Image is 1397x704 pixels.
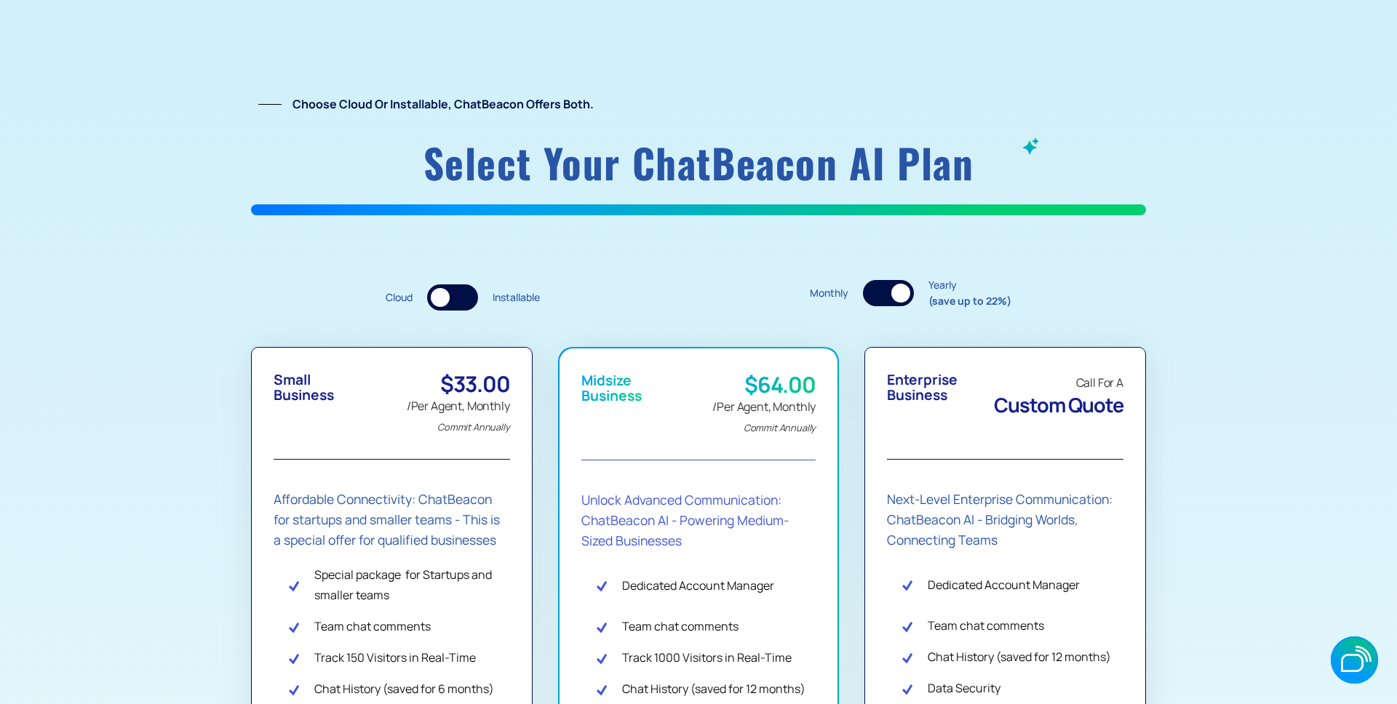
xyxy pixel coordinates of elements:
div: Call For A [994,372,1123,393]
img: Line [258,104,282,105]
div: Team chat comments [314,616,431,636]
img: Check [902,650,913,664]
div: $64.00 [712,373,816,396]
div: Midsize Business [581,373,642,404]
div: Yearly [928,277,1011,308]
img: Check [288,620,300,633]
div: Next-Level Enterprise Communication: ChatBeacon AI - Bridging Worlds, Connecting Teams [887,489,1123,550]
img: Check [596,578,608,592]
img: ChatBeacon AI [1021,136,1041,156]
div: Track 150 Visitors in Real-Time [314,647,476,668]
div: Dedicated Account Manager [928,575,1080,595]
img: Check [902,681,913,695]
h1: Select your ChatBeacon AI plan [251,143,1146,182]
div: Team chat comments [622,616,739,636]
strong: Choose Cloud or Installable, ChatBeacon offers both. [292,96,594,112]
img: Check [288,651,300,665]
img: Check [596,651,608,665]
img: Check [902,619,913,633]
div: Chat History (saved for 12 months) [622,679,805,699]
div: /Per Agent, Monthly [407,396,510,437]
div: Affordable Connectivity: ChatBeacon for startups and smaller teams - This is a special offer for ... [274,489,510,550]
div: Special package for Startups and smaller teams [314,564,510,605]
div: Team chat comments [928,615,1044,636]
div: Chat History (saved for 6 months) [314,679,494,699]
img: Check [902,577,913,591]
img: Check [288,578,300,592]
div: Small Business [274,372,334,403]
div: Cloud [386,289,413,305]
img: Check [596,620,608,633]
div: $33.00 [407,372,510,396]
em: Commit Annually [744,421,816,434]
div: Monthly [810,285,848,301]
div: Installable [493,289,540,305]
div: Dedicated Account Manager [622,575,774,596]
div: /Per Agent, Monthly [712,396,816,438]
strong: (save up to 22%) [928,294,1011,308]
div: Data Security [928,678,1000,698]
div: Enterprise Business [887,372,958,403]
div: Chat History (saved for 12 months) [928,647,1111,667]
div: Track 1000 Visitors in Real-Time [622,647,792,668]
img: Check [596,682,608,696]
span: Custom Quote [994,391,1123,418]
em: Commit Annually [437,420,510,433]
img: Check [288,682,300,696]
strong: Unlock Advanced Communication: ChatBeacon AI - Powering Medium-Sized Businesses [581,491,789,549]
